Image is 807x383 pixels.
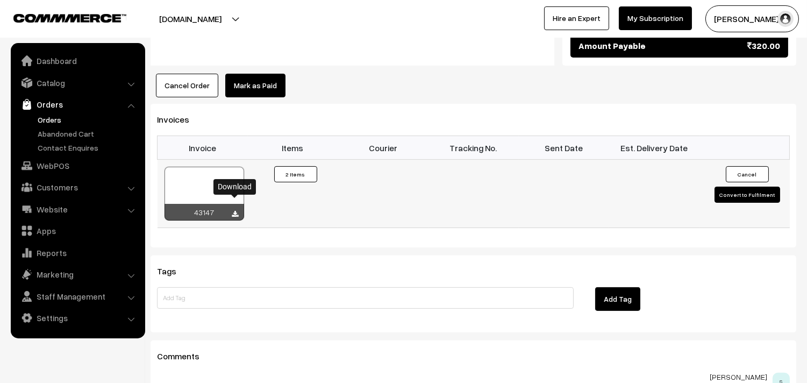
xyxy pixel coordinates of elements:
[13,200,141,219] a: Website
[705,5,799,32] button: [PERSON_NAME] s…
[619,6,692,30] a: My Subscription
[13,308,141,328] a: Settings
[13,287,141,306] a: Staff Management
[13,221,141,240] a: Apps
[157,287,574,309] input: Add Tag
[157,373,767,381] p: [PERSON_NAME]
[35,114,141,125] a: Orders
[13,243,141,263] a: Reports
[157,351,212,361] span: Comments
[13,178,141,197] a: Customers
[595,287,640,311] button: Add Tag
[579,39,646,52] span: Amount Payable
[429,136,519,160] th: Tracking No.
[122,5,259,32] button: [DOMAIN_NAME]
[13,14,126,22] img: COMMMERCE
[225,74,285,97] a: Mark as Paid
[35,128,141,139] a: Abandoned Cart
[747,39,780,52] span: 320.00
[726,166,769,182] button: Cancel
[13,95,141,114] a: Orders
[213,179,256,195] div: Download
[13,73,141,93] a: Catalog
[519,136,609,160] th: Sent Date
[777,11,794,27] img: user
[544,6,609,30] a: Hire an Expert
[157,114,202,125] span: Invoices
[165,204,244,221] div: 43147
[338,136,429,160] th: Courier
[156,74,218,97] button: Cancel Order
[35,142,141,153] a: Contact Enquires
[715,187,780,203] button: Convert to Fulfilment
[157,266,189,276] span: Tags
[13,265,141,284] a: Marketing
[13,156,141,175] a: WebPOS
[13,51,141,70] a: Dashboard
[609,136,699,160] th: Est. Delivery Date
[13,11,108,24] a: COMMMERCE
[274,166,317,182] button: 2 Items
[158,136,248,160] th: Invoice
[248,136,338,160] th: Items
